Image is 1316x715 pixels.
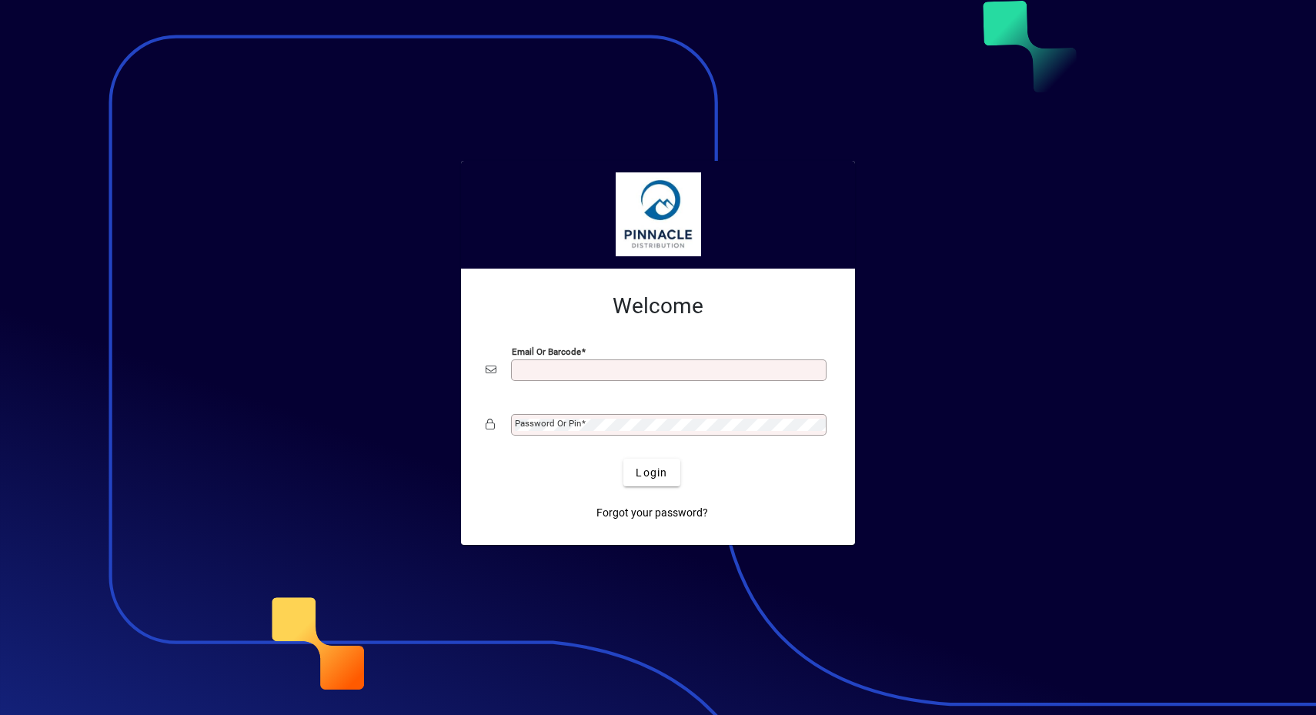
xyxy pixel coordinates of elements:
[636,465,667,481] span: Login
[512,346,581,357] mat-label: Email or Barcode
[590,499,714,526] a: Forgot your password?
[596,505,708,521] span: Forgot your password?
[486,293,830,319] h2: Welcome
[623,459,680,486] button: Login
[515,418,581,429] mat-label: Password or Pin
